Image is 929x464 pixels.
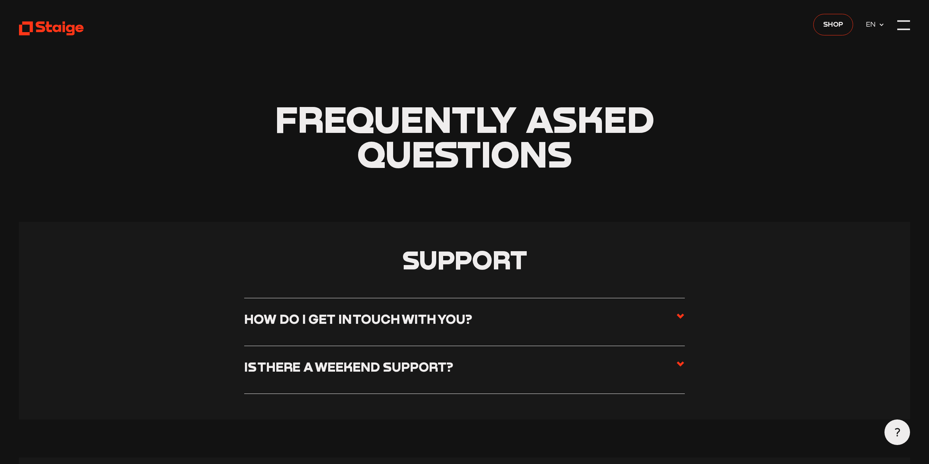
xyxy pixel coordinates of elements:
[402,244,527,275] span: Support
[866,19,879,30] span: EN
[813,14,853,35] a: Shop
[244,311,472,327] h3: How do I get in touch with you?
[244,359,453,375] h3: Is there a weekend support?
[823,19,843,30] span: Shop
[275,97,654,176] span: Frequently asked questions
